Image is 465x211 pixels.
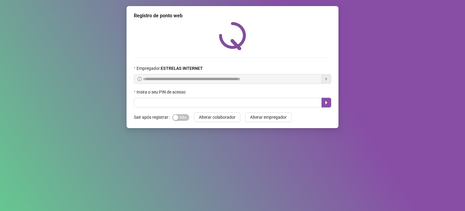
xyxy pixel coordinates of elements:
[134,112,172,122] label: Sair após registrar
[250,114,287,121] span: Alterar empregador
[161,66,203,71] strong: ESTRELAS INTERNET
[134,12,331,19] div: Registro de ponto web
[219,22,246,50] img: QRPoint
[324,100,329,105] span: caret-right
[137,65,203,72] span: Empregador :
[137,77,142,81] span: info-circle
[245,112,292,122] button: Alterar empregador
[199,114,236,121] span: Alterar colaborador
[134,89,190,95] label: Insira o seu PIN de acesso
[194,112,240,122] button: Alterar colaborador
